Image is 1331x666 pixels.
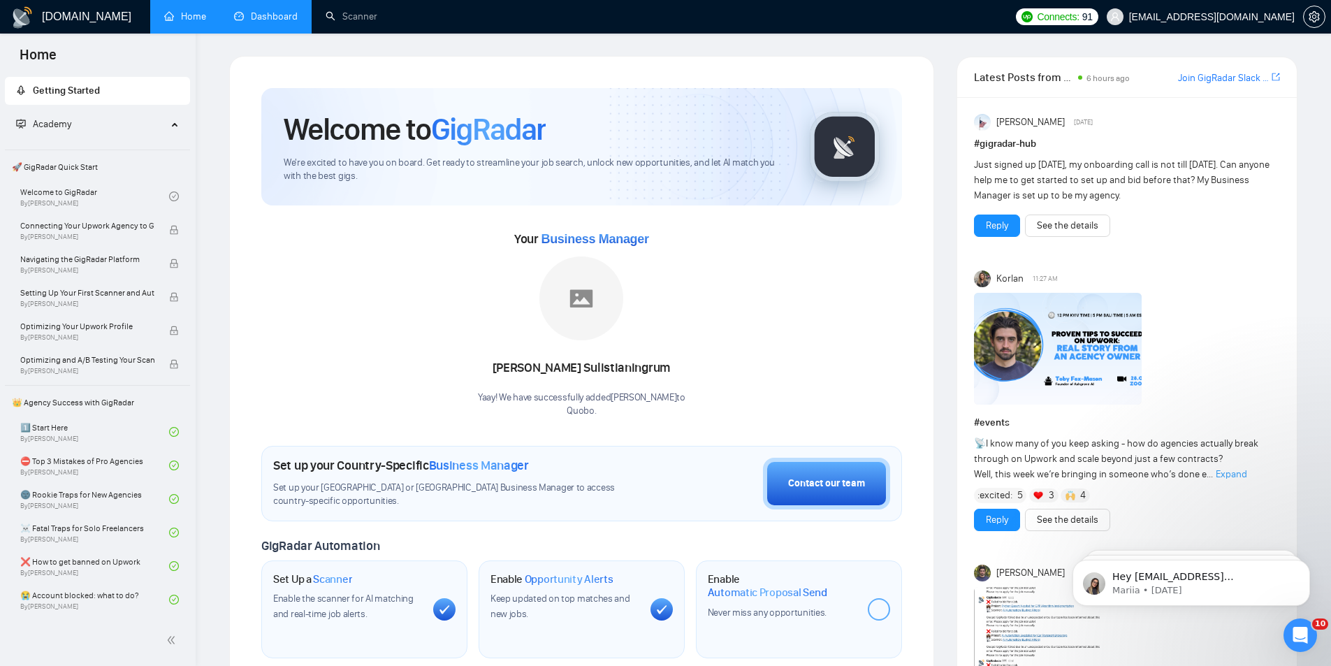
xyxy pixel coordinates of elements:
[169,191,179,201] span: check-circle
[429,458,529,473] span: Business Manager
[164,10,206,22] a: homeHome
[169,461,179,470] span: check-circle
[478,356,685,380] div: [PERSON_NAME] Sulistianingrum
[1049,488,1054,502] span: 3
[1025,215,1110,237] button: See the details
[478,405,685,418] p: Quobo .
[20,319,154,333] span: Optimizing Your Upwork Profile
[16,85,26,95] span: rocket
[20,551,169,581] a: ❌ How to get banned on UpworkBy[PERSON_NAME]
[1312,618,1328,630] span: 10
[33,118,71,130] span: Academy
[6,389,189,417] span: 👑 Agency Success with GigRadar
[986,512,1008,528] a: Reply
[431,110,546,148] span: GigRadar
[708,572,857,600] h1: Enable
[541,232,648,246] span: Business Manager
[1021,11,1033,22] img: upwork-logo.png
[490,593,630,620] span: Keep updated on top matches and new jobs.
[514,231,649,247] span: Your
[169,359,179,369] span: lock
[539,256,623,340] img: placeholder.png
[284,110,546,148] h1: Welcome to
[974,68,1074,86] span: Latest Posts from the GigRadar Community
[974,437,986,449] span: 📡
[166,633,180,647] span: double-left
[169,326,179,335] span: lock
[1110,12,1120,22] span: user
[478,391,685,418] div: Yaay! We have successfully added [PERSON_NAME] to
[1037,9,1079,24] span: Connects:
[525,572,613,586] span: Opportunity Alerts
[1025,509,1110,531] button: See the details
[1086,73,1130,83] span: 6 hours ago
[974,215,1020,237] button: Reply
[169,528,179,537] span: check-circle
[6,153,189,181] span: 🚀 GigRadar Quick Start
[261,538,379,553] span: GigRadar Automation
[708,586,827,600] span: Automatic Proposal Send
[763,458,890,509] button: Contact our team
[1037,512,1098,528] a: See the details
[1272,71,1280,84] a: export
[20,252,154,266] span: Navigating the GigRadar Platform
[974,270,991,287] img: Korlan
[974,437,1258,480] span: I know many of you keep asking - how do agencies actually break through on Upwork and scale beyon...
[1303,6,1325,28] button: setting
[1272,71,1280,82] span: export
[974,565,991,581] img: Toby Fox-Mason
[273,572,352,586] h1: Set Up a
[708,607,827,618] span: Never miss any opportunities.
[490,572,613,586] h1: Enable
[974,114,991,131] img: Anisuzzaman Khan
[974,415,1280,430] h1: # events
[11,6,34,29] img: logo
[1052,530,1331,628] iframe: Intercom notifications message
[1080,488,1086,502] span: 4
[974,509,1020,531] button: Reply
[169,225,179,235] span: lock
[169,494,179,504] span: check-circle
[1037,218,1098,233] a: See the details
[996,271,1024,287] span: Korlan
[1074,116,1093,129] span: [DATE]
[20,367,154,375] span: By [PERSON_NAME]
[974,136,1280,152] h1: # gigradar-hub
[284,157,787,183] span: We're excited to have you on board. Get ready to streamline your job search, unlock new opportuni...
[1065,491,1075,500] img: 🙌
[1033,491,1043,500] img: ❤️
[169,561,179,571] span: check-circle
[169,292,179,302] span: lock
[1017,488,1023,502] span: 5
[16,118,71,130] span: Academy
[20,233,154,241] span: By [PERSON_NAME]
[810,112,880,182] img: gigradar-logo.png
[20,219,154,233] span: Connecting Your Upwork Agency to GigRadar
[1178,71,1269,86] a: Join GigRadar Slack Community
[20,266,154,275] span: By [PERSON_NAME]
[1033,273,1058,285] span: 11:27 AM
[974,293,1142,405] img: F09C1F8H75G-Event%20with%20Tobe%20Fox-Mason.png
[20,333,154,342] span: By [PERSON_NAME]
[234,10,298,22] a: dashboardDashboard
[273,482,643,508] span: Set up your [GEOGRAPHIC_DATA] or [GEOGRAPHIC_DATA] Business Manager to access country-specific op...
[20,300,154,308] span: By [PERSON_NAME]
[977,488,1012,503] span: :excited:
[986,218,1008,233] a: Reply
[273,458,529,473] h1: Set up your Country-Specific
[996,115,1065,130] span: [PERSON_NAME]
[326,10,377,22] a: searchScanner
[788,476,865,491] div: Contact our team
[16,119,26,129] span: fund-projection-screen
[20,286,154,300] span: Setting Up Your First Scanner and Auto-Bidder
[273,593,414,620] span: Enable the scanner for AI matching and real-time job alerts.
[20,353,154,367] span: Optimizing and A/B Testing Your Scanner for Better Results
[20,584,169,615] a: 😭 Account blocked: what to do?By[PERSON_NAME]
[20,181,169,212] a: Welcome to GigRadarBy[PERSON_NAME]
[20,517,169,548] a: ☠️ Fatal Traps for Solo FreelancersBy[PERSON_NAME]
[169,595,179,605] span: check-circle
[974,159,1270,201] span: Just signed up [DATE], my onboarding call is not till [DATE]. Can anyone help me to get started t...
